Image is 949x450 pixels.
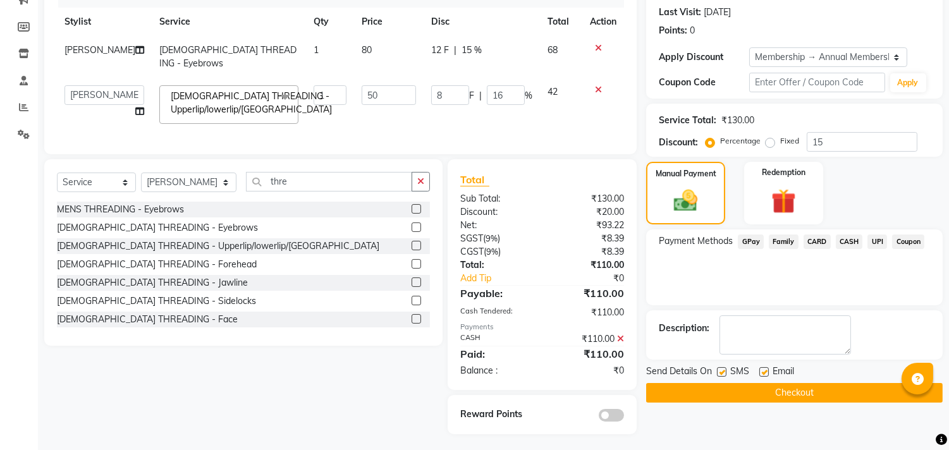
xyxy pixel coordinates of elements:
span: GPay [738,234,764,249]
div: Points: [659,24,687,37]
label: Manual Payment [656,168,716,179]
div: Net: [451,219,542,232]
div: Payments [460,322,624,332]
div: Reward Points [451,408,542,422]
label: Redemption [762,167,805,178]
span: 80 [362,44,372,56]
span: Total [460,173,489,186]
div: ₹110.00 [542,306,634,319]
a: x [332,104,338,115]
span: 9% [486,246,498,257]
div: Payable: [451,286,542,301]
div: ₹20.00 [542,205,634,219]
div: Balance : [451,364,542,377]
div: Last Visit: [659,6,701,19]
th: Qty [306,8,354,36]
img: _cash.svg [666,187,704,214]
span: CGST [460,246,484,257]
input: Enter Offer / Coupon Code [749,73,885,92]
input: Search or Scan [246,172,412,192]
div: ₹8.39 [542,245,634,258]
label: Fixed [780,135,799,147]
div: CASH [451,332,542,346]
span: SMS [730,365,749,380]
div: ₹93.22 [542,219,634,232]
span: [PERSON_NAME] [64,44,135,56]
div: ( ) [451,245,542,258]
th: Disc [424,8,540,36]
div: ₹130.00 [542,192,634,205]
span: Payment Methods [659,234,733,248]
th: Price [354,8,424,36]
span: Send Details On [646,365,712,380]
div: Coupon Code [659,76,749,89]
div: [DEMOGRAPHIC_DATA] THREADING - Jawline [57,276,248,289]
div: Total: [451,258,542,272]
div: [DATE] [704,6,731,19]
img: _gift.svg [764,186,804,217]
button: Apply [890,73,926,92]
div: ₹0 [542,364,634,377]
div: ( ) [451,232,542,245]
span: 12 F [431,44,449,57]
div: MENS THREADING - Eyebrows [57,203,184,216]
div: Discount: [659,136,698,149]
div: 0 [690,24,695,37]
div: Paid: [451,346,542,362]
span: Coupon [892,234,924,249]
th: Stylist [57,8,152,36]
th: Total [540,8,582,36]
div: Discount: [451,205,542,219]
span: [DEMOGRAPHIC_DATA] THREADING - Eyebrows [159,44,297,69]
span: % [525,89,532,102]
span: SGST [460,233,483,244]
button: Checkout [646,383,943,403]
div: ₹110.00 [542,346,634,362]
a: Add Tip [451,272,558,285]
span: 9% [486,233,498,243]
div: [DEMOGRAPHIC_DATA] THREADING - Sidelocks [57,295,256,308]
th: Service [152,8,306,36]
div: ₹130.00 [721,114,754,127]
span: | [454,44,456,57]
div: Apply Discount [659,51,749,64]
label: Percentage [720,135,761,147]
span: 68 [548,44,558,56]
span: Family [769,234,799,249]
span: F [469,89,474,102]
span: UPI [867,234,887,249]
div: Sub Total: [451,192,542,205]
div: ₹8.39 [542,232,634,245]
span: 1 [314,44,319,56]
span: CARD [804,234,831,249]
span: Email [773,365,794,380]
span: 42 [548,86,558,97]
div: [DEMOGRAPHIC_DATA] THREADING - Eyebrows [57,221,258,234]
div: ₹110.00 [542,332,634,346]
div: Description: [659,322,709,335]
div: ₹110.00 [542,258,634,272]
span: CASH [836,234,863,249]
span: | [479,89,482,102]
div: Cash Tendered: [451,306,542,319]
div: ₹110.00 [542,286,634,301]
div: [DEMOGRAPHIC_DATA] THREADING - Upperlip/lowerlip/[GEOGRAPHIC_DATA] [57,240,379,253]
div: [DEMOGRAPHIC_DATA] THREADING - Forehead [57,258,257,271]
th: Action [582,8,624,36]
div: ₹0 [558,272,634,285]
div: [DEMOGRAPHIC_DATA] THREADING - Face [57,313,238,326]
div: Service Total: [659,114,716,127]
span: 15 % [462,44,482,57]
span: [DEMOGRAPHIC_DATA] THREADING - Upperlip/lowerlip/[GEOGRAPHIC_DATA] [171,90,332,115]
